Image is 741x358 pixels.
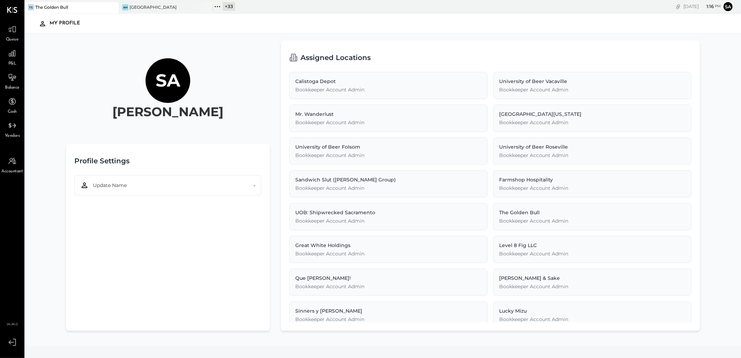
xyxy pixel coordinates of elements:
[0,71,24,91] a: Balance
[28,4,34,10] div: TG
[295,283,482,290] div: Bookkeeper Account Admin
[129,4,177,10] div: [GEOGRAPHIC_DATA]
[5,85,20,91] span: Balance
[6,37,19,43] span: Queue
[295,86,482,93] div: Bookkeeper Account Admin
[675,3,682,10] div: copy link
[499,176,686,183] div: Farmshop Hospitality
[0,155,24,175] a: Accountant
[499,119,686,126] div: Bookkeeper Account Admin
[499,185,686,192] div: Bookkeeper Account Admin
[112,103,223,120] h2: [PERSON_NAME]
[499,111,686,118] div: [GEOGRAPHIC_DATA][US_STATE]
[295,111,482,118] div: Mr. Wanderlust
[50,18,87,29] div: My Profile
[74,152,129,170] h2: Profile Settings
[295,217,482,224] div: Bookkeeper Account Admin
[499,217,686,224] div: Bookkeeper Account Admin
[0,23,24,43] a: Queue
[122,4,128,10] div: AH
[295,119,482,126] div: Bookkeeper Account Admin
[0,47,24,67] a: P&L
[499,209,686,216] div: The Golden Bull
[295,185,482,192] div: Bookkeeper Account Admin
[0,119,24,139] a: Vendors
[5,133,20,139] span: Vendors
[295,250,482,257] div: Bookkeeper Account Admin
[295,316,482,323] div: Bookkeeper Account Admin
[74,175,261,195] button: Update Name→
[253,182,255,189] span: →
[499,316,686,323] div: Bookkeeper Account Admin
[723,1,734,12] button: Sa
[295,242,482,249] div: Great White Holdings
[499,250,686,257] div: Bookkeeper Account Admin
[499,283,686,290] div: Bookkeeper Account Admin
[499,275,686,282] div: [PERSON_NAME] & Sake
[295,152,482,159] div: Bookkeeper Account Admin
[295,176,482,183] div: Sandwich Slut ([PERSON_NAME] Group)
[8,109,17,115] span: Cash
[8,61,16,67] span: P&L
[301,49,371,66] h2: Assigned Locations
[295,209,482,216] div: UOB: Shipwrecked Sacramento
[0,95,24,115] a: Cash
[499,152,686,159] div: Bookkeeper Account Admin
[499,78,686,85] div: University of Beer Vacaville
[499,143,686,150] div: University of Beer Roseville
[499,242,686,249] div: Level 8 Fig LLC
[295,275,482,282] div: Que [PERSON_NAME]!
[295,307,482,314] div: Sinners y [PERSON_NAME]
[223,2,235,11] div: + 33
[295,78,482,85] div: Calistoga Depot
[93,182,127,189] span: Update Name
[2,169,23,175] span: Accountant
[295,143,482,150] div: University of Beer Folsom
[35,4,68,10] div: The Golden Bull
[499,307,686,314] div: Lucky Mizu
[156,70,180,91] h1: Sa
[683,3,721,10] div: [DATE]
[499,86,686,93] div: Bookkeeper Account Admin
